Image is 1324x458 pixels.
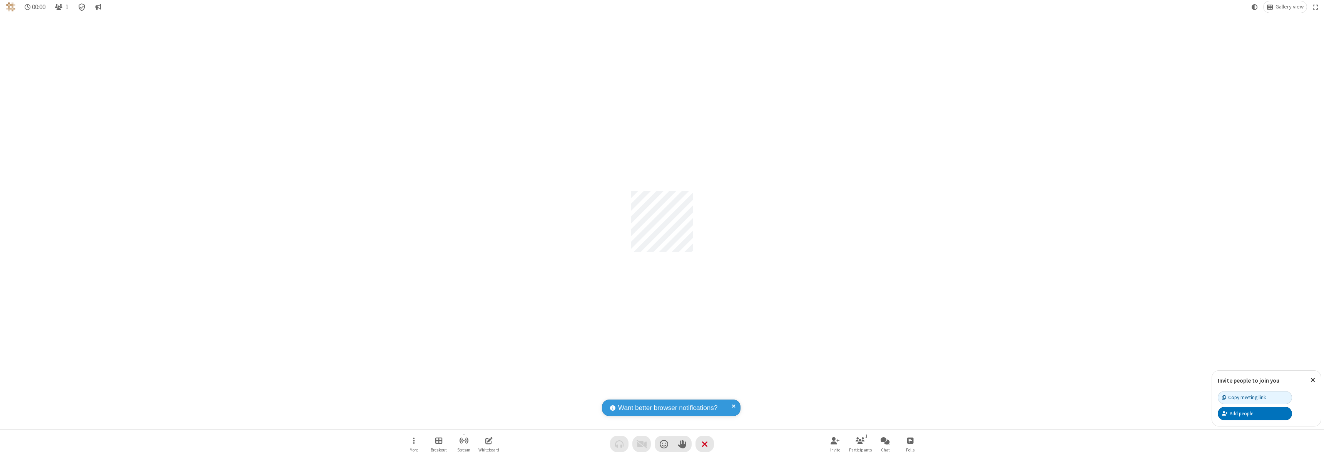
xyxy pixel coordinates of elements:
span: Stream [457,448,470,452]
button: Open participant list [849,433,872,455]
button: Start streaming [452,433,475,455]
button: Open participant list [52,1,72,13]
button: Manage Breakout Rooms [427,433,450,455]
span: Chat [881,448,890,452]
button: Send a reaction [655,436,673,452]
button: Open poll [899,433,922,455]
span: Want better browser notifications? [618,403,717,413]
div: Timer [22,1,49,13]
span: More [410,448,418,452]
button: Open menu [402,433,425,455]
button: End or leave meeting [695,436,714,452]
button: Fullscreen [1310,1,1321,13]
div: Copy meeting link [1222,394,1266,401]
span: Whiteboard [478,448,499,452]
button: Close popover [1305,371,1321,390]
button: Add people [1218,407,1292,420]
button: Change layout [1264,1,1307,13]
button: Copy meeting link [1218,391,1292,404]
span: Breakout [431,448,447,452]
span: Participants [849,448,872,452]
span: 1 [65,3,69,11]
span: Invite [830,448,840,452]
button: Open shared whiteboard [477,433,500,455]
span: Polls [906,448,914,452]
button: Invite participants (⌘+Shift+I) [824,433,847,455]
label: Invite people to join you [1218,377,1279,384]
img: QA Selenium DO NOT DELETE OR CHANGE [6,2,15,12]
button: Conversation [92,1,104,13]
button: Raise hand [673,436,692,452]
button: Video [632,436,651,452]
span: Gallery view [1276,4,1304,10]
button: Open chat [874,433,897,455]
button: Using system theme [1249,1,1261,13]
button: Audio problem - check your Internet connection or call by phone [610,436,629,452]
div: 1 [863,433,870,440]
span: 00:00 [32,3,45,11]
div: Meeting details Encryption enabled [75,1,89,13]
